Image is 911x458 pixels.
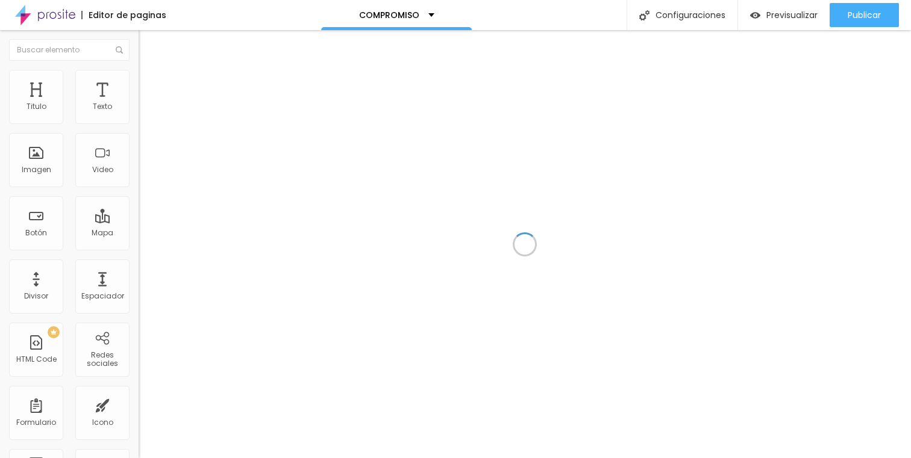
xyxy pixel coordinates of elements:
[830,3,899,27] button: Publicar
[81,292,124,300] div: Espaciador
[16,355,57,364] div: HTML Code
[24,292,48,300] div: Divisor
[93,102,112,111] div: Texto
[16,418,56,427] div: Formulario
[78,351,126,368] div: Redes sociales
[9,39,130,61] input: Buscar elemento
[92,229,113,237] div: Mapa
[92,166,113,174] div: Video
[116,46,123,54] img: Icone
[766,10,818,20] span: Previsualizar
[848,10,881,20] span: Publicar
[738,3,830,27] button: Previsualizar
[639,10,650,20] img: Icone
[359,11,419,19] p: COMPROMISO
[81,11,166,19] div: Editor de paginas
[22,166,51,174] div: Imagen
[27,102,46,111] div: Titulo
[92,418,113,427] div: Icono
[750,10,760,20] img: view-1.svg
[25,229,47,237] div: Botón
